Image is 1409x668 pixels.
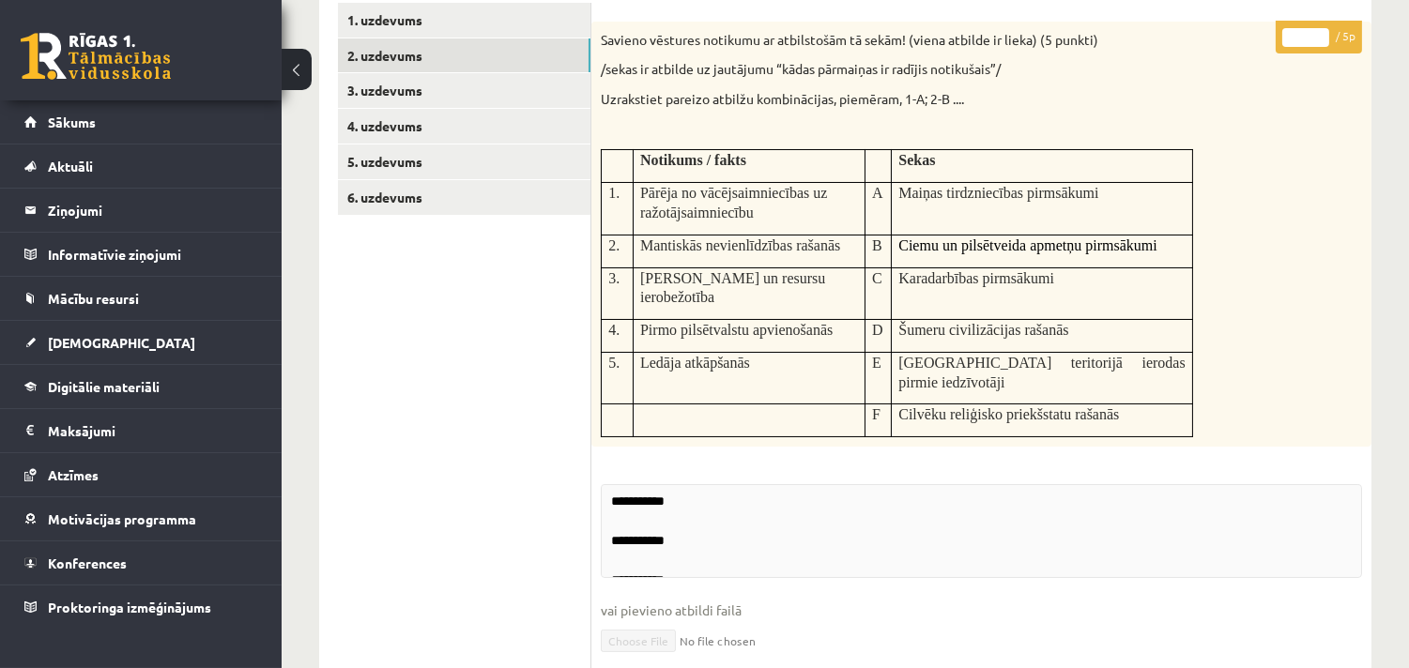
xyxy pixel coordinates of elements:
[601,31,1268,50] p: Savieno vēstures notikumu ar atbilstošām tā sekām! (viena atbilde ir lieka) (5 punkti)
[48,599,211,615] span: Proktoringa izmēģinājums
[21,33,171,80] a: Rīgas 1. Tālmācības vidusskola
[48,334,195,351] span: [DEMOGRAPHIC_DATA]
[872,185,883,201] span: A
[608,355,620,371] span: 5.
[24,409,258,452] a: Maksājumi
[338,144,590,179] a: 5. uzdevums
[24,365,258,408] a: Digitālie materiāli
[338,109,590,144] a: 4. uzdevums
[48,466,99,483] span: Atzīmes
[872,406,881,422] span: F
[24,453,258,496] a: Atzīmes
[608,322,620,338] span: 4.
[24,189,258,232] a: Ziņojumi
[640,152,746,168] span: Notikums / fakts
[48,158,93,175] span: Aktuāli
[608,270,620,286] span: 3.
[24,100,258,144] a: Sākums
[608,185,620,201] span: 1.
[640,322,833,338] span: Pirmo pilsētvalstu apvienošanās
[640,237,840,253] span: Mantiskās nevienlīdzības rašanās
[24,321,258,364] a: [DEMOGRAPHIC_DATA]
[338,73,590,108] a: 3. uzdevums
[48,409,258,452] legend: Maksājumi
[48,378,160,395] span: Digitālie materiāli
[898,355,1185,390] span: [GEOGRAPHIC_DATA] teritorijā ierodas pirmie iedzīvotāji
[898,152,935,168] span: Sekas
[1276,21,1362,53] p: / 5p
[48,114,96,130] span: Sākums
[48,554,127,571] span: Konferences
[601,60,1268,79] p: /sekas ir atbilde uz jautājumu “kādas pārmaiņas ir radījis notikušais”/
[24,497,258,540] a: Motivācijas programma
[898,406,1119,422] span: Cilvēku reliģisko priekšstatu rašanās
[898,237,1157,253] span: Ciemu un pilsētveida apmetņu pirmsākumi
[898,270,1054,286] span: Karadarbības pirmsākumi
[338,38,590,73] a: 2. uzdevums
[48,510,196,527] span: Motivācijas programma
[640,270,825,306] span: [PERSON_NAME] un resursu ierobežotība
[24,233,258,276] a: Informatīvie ziņojumi
[24,144,258,188] a: Aktuāli
[48,290,139,307] span: Mācību resursi
[872,355,881,371] span: E
[24,277,258,320] a: Mācību resursi
[24,541,258,584] a: Konferences
[898,322,1068,338] span: Šumeru civilizācijas rašanās
[640,185,827,220] span: Pārēja no vācējsaimniecības uz ražotājsaimniecību
[338,180,590,215] a: 6. uzdevums
[872,322,883,338] span: D
[640,355,750,371] span: Ledāja atkāpšanās
[872,270,882,286] span: C
[608,237,620,253] span: 2.
[601,90,1268,109] p: Uzrakstiet pareizo atbilžu kombinācijas, piemēram, 1-A; 2-B ....
[872,237,882,253] span: B
[48,189,258,232] legend: Ziņojumi
[601,600,1362,620] span: vai pievieno atbildi failā
[48,233,258,276] legend: Informatīvie ziņojumi
[338,3,590,38] a: 1. uzdevums
[898,185,1098,201] span: Maiņas tirdzniecības pirmsākumi
[24,585,258,629] a: Proktoringa izmēģinājums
